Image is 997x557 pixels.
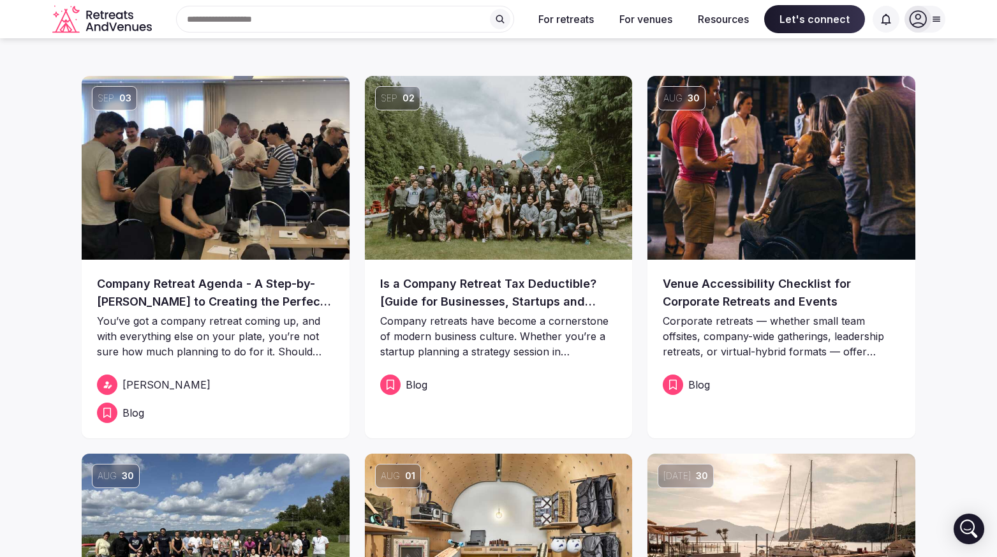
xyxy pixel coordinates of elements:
[52,5,154,34] svg: Retreats and Venues company logo
[647,76,915,260] a: Aug30
[122,405,144,420] span: Blog
[528,5,604,33] button: For retreats
[82,76,350,260] a: Sep03
[688,5,759,33] button: Resources
[663,275,900,311] a: Venue Accessibility Checklist for Corporate Retreats and Events
[98,470,117,482] span: Aug
[380,375,617,395] a: Blog
[97,313,334,359] p: You’ve got a company retreat coming up, and with everything else on your plate, you’re not sure h...
[122,377,210,392] span: [PERSON_NAME]
[647,76,915,260] img: Venue Accessibility Checklist for Corporate Retreats and Events
[663,375,900,395] a: Blog
[365,76,633,260] a: Sep02
[97,275,334,311] a: Company Retreat Agenda - A Step-by-[PERSON_NAME] to Creating the Perfect Retreat
[82,76,350,260] img: Company Retreat Agenda - A Step-by-Step Guide to Creating the Perfect Retreat
[122,470,134,482] span: 30
[688,377,710,392] span: Blog
[406,377,427,392] span: Blog
[663,470,691,482] span: [DATE]
[97,375,334,395] a: [PERSON_NAME]
[119,92,131,105] span: 03
[405,470,415,482] span: 01
[52,5,154,34] a: Visit the homepage
[696,470,708,482] span: 30
[381,92,397,105] span: Sep
[764,5,865,33] span: Let's connect
[663,92,683,105] span: Aug
[97,403,334,423] a: Blog
[380,313,617,359] p: Company retreats have become a cornerstone of modern business culture. Whether you’re a startup p...
[688,92,700,105] span: 30
[98,92,114,105] span: Sep
[954,514,984,544] div: Open Intercom Messenger
[380,275,617,311] a: Is a Company Retreat Tax Deductible? [Guide for Businesses, Startups and Corporations]
[663,313,900,359] p: Corporate retreats — whether small team offsites, company-wide gatherings, leadership retreats, o...
[609,5,683,33] button: For venues
[381,470,400,482] span: Aug
[402,92,415,105] span: 02
[365,76,633,260] img: Is a Company Retreat Tax Deductible? [Guide for Businesses, Startups and Corporations]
